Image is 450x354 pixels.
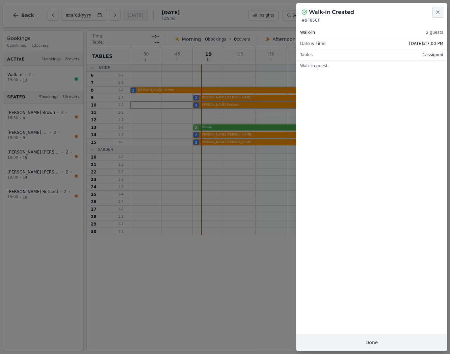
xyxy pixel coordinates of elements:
button: Done [296,334,447,351]
p: # 9F85CF [301,18,442,23]
span: 2 guests [426,30,443,35]
h2: Walk-in Created [309,8,354,16]
span: Tables [300,52,313,57]
span: [DATE] at 7:00 PM [409,41,443,46]
div: Walk-in guest [296,61,447,71]
span: 1 assigned [423,52,443,57]
span: Date & Time [300,41,325,46]
span: Walk-in [300,30,315,35]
